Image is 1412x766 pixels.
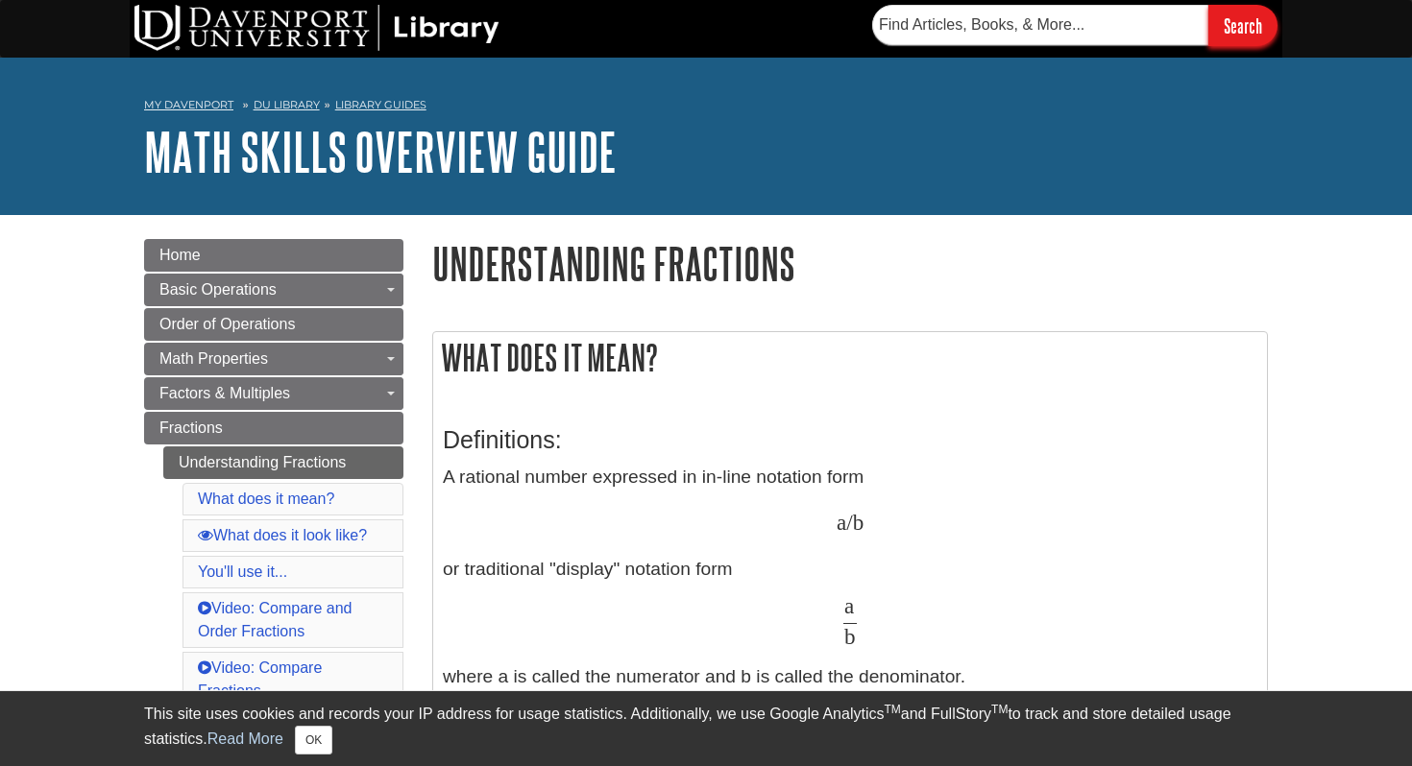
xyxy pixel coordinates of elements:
[207,730,283,747] a: Read More
[837,510,846,535] span: a
[991,703,1008,716] sup: TM
[853,510,864,535] span: b
[844,593,854,618] span: a
[144,703,1268,754] div: This site uses cookies and records your IP address for usage statistics. Additionally, we use Goo...
[432,239,1268,288] h1: Understanding Fractions
[844,624,856,649] span: b
[872,5,1208,45] input: Find Articles, Books, & More...
[144,377,403,410] a: Factors & Multiples
[846,510,852,535] span: /
[198,527,367,543] a: What does it look like?
[872,5,1278,46] form: Searches DU Library's articles, books, and more
[335,98,426,111] a: Library Guides
[1208,5,1278,46] input: Search
[159,247,201,263] span: Home
[198,659,322,699] a: Video: Compare Fractions
[198,600,352,639] a: Video: Compare and Order Fractions
[254,98,320,111] a: DU Library
[159,316,295,332] span: Order of Operations
[443,464,1257,690] p: A rational number expressed in in-line notation form or traditional "display" notation form where...
[144,412,403,444] a: Fractions
[144,239,403,272] a: Home
[159,281,277,298] span: Basic Operations
[159,350,268,367] span: Math Properties
[198,491,334,507] a: What does it mean?
[159,419,223,436] span: Fractions
[144,274,403,306] a: Basic Operations
[295,726,332,754] button: Close
[144,308,403,341] a: Order of Operations
[884,703,900,716] sup: TM
[144,97,233,113] a: My Davenport
[134,5,499,51] img: DU Library
[144,343,403,375] a: Math Properties
[198,563,287,580] a: You'll use it...
[144,122,617,181] a: Math Skills Overview Guide
[163,446,403,479] a: Understanding Fractions
[443,426,1257,454] h3: Definitions:
[159,385,290,401] span: Factors & Multiples
[433,332,1267,383] h2: What does it mean?
[144,92,1268,123] nav: breadcrumb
